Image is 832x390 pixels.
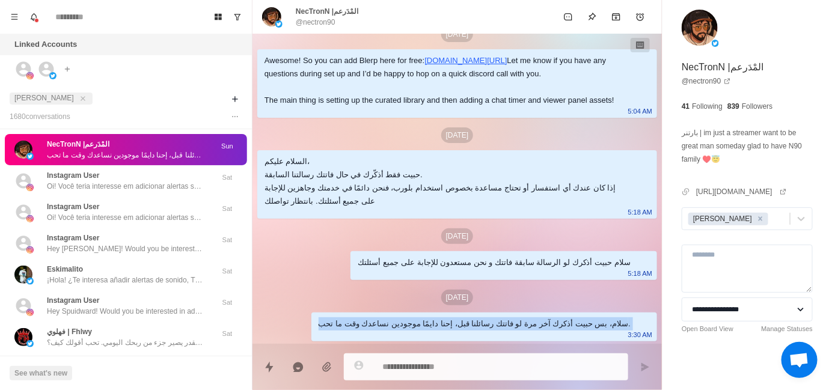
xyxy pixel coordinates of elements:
[441,127,474,143] p: [DATE]
[761,324,813,334] a: Manage Statuses
[10,366,72,380] button: See what's new
[5,7,24,26] button: Menu
[604,5,628,29] button: Archive
[212,141,242,151] p: Sun
[682,324,733,334] a: Open Board View
[682,10,718,46] img: picture
[782,342,818,378] a: Open chat
[690,213,754,225] div: [PERSON_NAME]
[358,256,631,269] div: سلام حبيت أذكرك لو الرسالة سابقة فاتتك و نحن مستعدون للإجابة على جميع أسئلتك
[628,105,652,118] p: 5:04 AM
[682,101,690,112] p: 41
[14,266,32,284] img: picture
[47,201,99,212] p: Instagram User
[628,328,652,341] p: 3:30 AM
[47,170,99,181] p: Instagram User
[26,309,34,316] img: picture
[47,181,203,192] p: Oi! Você teria interesse em adicionar alertas sonoros, TTS com IA grátis ou compartilhamento de m...
[212,297,242,308] p: Sat
[633,355,657,379] button: Send message
[682,60,763,75] p: NecTronN |المْدَرعم
[556,5,580,29] button: Mark as unread
[47,243,203,254] p: Hey [PERSON_NAME]! Would you be interested in adding sound alerts, free TTS or Media Sharing to y...
[286,355,310,379] button: Reply with AI
[47,212,203,223] p: Oi! Você teria interesse em adicionar alertas sonoros, TTS com IA grátis ou compartilhamento de m...
[212,204,242,214] p: Sat
[10,111,70,122] p: 1680 conversation s
[14,141,32,159] img: picture
[47,150,203,160] p: سلام، بس حبيت أذكرك آخر مرة لو فاتتك رسائلنا قبل، إحنا دايمًا موجودين نساعدك وقت ما تحب.
[228,92,242,106] button: Add filters
[275,20,283,28] img: picture
[60,62,75,76] button: Add account
[77,93,89,105] button: close
[682,126,813,166] p: بارتنر | im just a streamer want to be great man someday glad to have N90 family ♥️😇
[26,246,34,254] img: picture
[580,5,604,29] button: Pin
[742,101,772,112] p: Followers
[26,278,34,285] img: picture
[265,54,631,107] div: Awesome! So you can add Blerp here for free: Let me know if you have any questions during set up ...
[628,267,652,280] p: 5:18 AM
[212,172,242,183] p: Sat
[47,337,203,348] p: سلام، تتخيّل لو كل رسالة في شاتك تتحول لدخل إضافي بدل ما تختفي؟ الفكرة بسيطة… الشات نفسه يقدر يصي...
[47,275,203,285] p: ¡Hola! ¿Te interesa añadir alertas de sonido, TTS o compartir contenido multimedia a tu transmisi...
[26,215,34,222] img: picture
[14,94,74,102] span: [PERSON_NAME]
[319,317,631,331] div: سلام، بس حبيت أذكرك آخر مرة لو فاتتك رسائلنا قبل، إحنا دايمًا موجودين نساعدك وقت ما تحب.
[265,155,631,208] div: السلام عليكم، حبيت فقط أذكّرك في حال فاتتك رسالتنا السابقة. إذا كان عندك أي استفسار أو تحتاج مساع...
[441,290,474,305] p: [DATE]
[441,228,474,244] p: [DATE]
[209,7,228,26] button: Board View
[315,355,339,379] button: Add media
[628,5,652,29] button: Add reminder
[49,72,57,79] img: picture
[14,328,32,346] img: picture
[212,235,242,245] p: Sat
[24,7,43,26] button: Notifications
[754,213,767,225] div: Remove Jayson
[26,72,34,79] img: picture
[228,7,247,26] button: Show unread conversations
[26,153,34,160] img: picture
[228,109,242,124] button: Options
[727,101,739,112] p: 839
[696,186,787,197] a: [URL][DOMAIN_NAME]
[296,6,358,17] p: NecTronN |المْدَرعم
[257,355,281,379] button: Quick replies
[441,26,474,42] p: [DATE]
[26,184,34,191] img: picture
[47,139,109,150] p: NecTronN |المْدَرعم
[47,326,92,337] p: فهلوي | Fhlwy
[628,206,652,219] p: 5:18 AM
[262,7,281,26] img: picture
[712,40,719,47] img: picture
[682,76,731,87] a: @nectron90
[424,56,507,65] a: [DOMAIN_NAME][URL]
[26,340,34,347] img: picture
[14,38,77,50] p: Linked Accounts
[47,295,99,306] p: Instagram User
[692,101,723,112] p: Following
[47,264,83,275] p: Eskimalito
[47,233,99,243] p: Instagram User
[212,329,242,339] p: Sat
[296,17,335,28] p: @nectron90
[47,306,203,317] p: Hey Spuidward! Would you be interested in adding sound alerts, free TTS or Media Sharing to your ...
[212,266,242,276] p: Sat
